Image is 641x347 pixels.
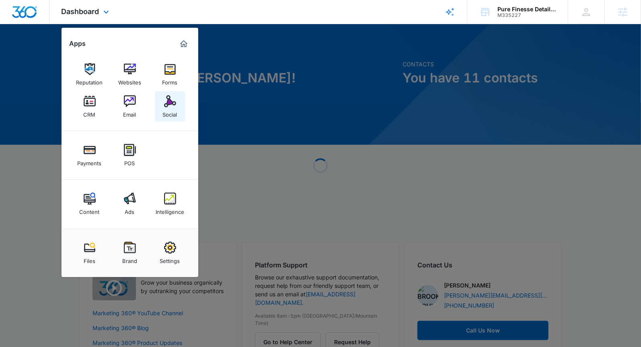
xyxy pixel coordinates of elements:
a: Forms [155,59,185,90]
div: Payments [78,156,102,166]
div: Social [163,107,177,118]
a: Social [155,91,185,122]
div: Reputation [76,75,103,86]
a: Marketing 360® Dashboard [177,37,190,50]
a: Files [74,238,105,268]
div: account name [497,6,556,12]
span: Dashboard [62,7,99,16]
a: Reputation [74,59,105,90]
a: Payments [74,140,105,170]
a: Content [74,189,105,219]
div: CRM [84,107,96,118]
a: Brand [115,238,145,268]
div: Ads [125,205,135,215]
a: Intelligence [155,189,185,219]
a: Ads [115,189,145,219]
div: Settings [160,254,180,264]
div: Forms [162,75,178,86]
a: POS [115,140,145,170]
div: Websites [118,75,141,86]
div: account id [497,12,556,18]
a: Email [115,91,145,122]
div: Brand [122,254,137,264]
a: Settings [155,238,185,268]
a: CRM [74,91,105,122]
div: POS [125,156,135,166]
div: Email [123,107,136,118]
div: Intelligence [156,205,184,215]
div: Content [80,205,100,215]
h2: Apps [70,40,86,47]
div: Files [84,254,95,264]
a: Websites [115,59,145,90]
